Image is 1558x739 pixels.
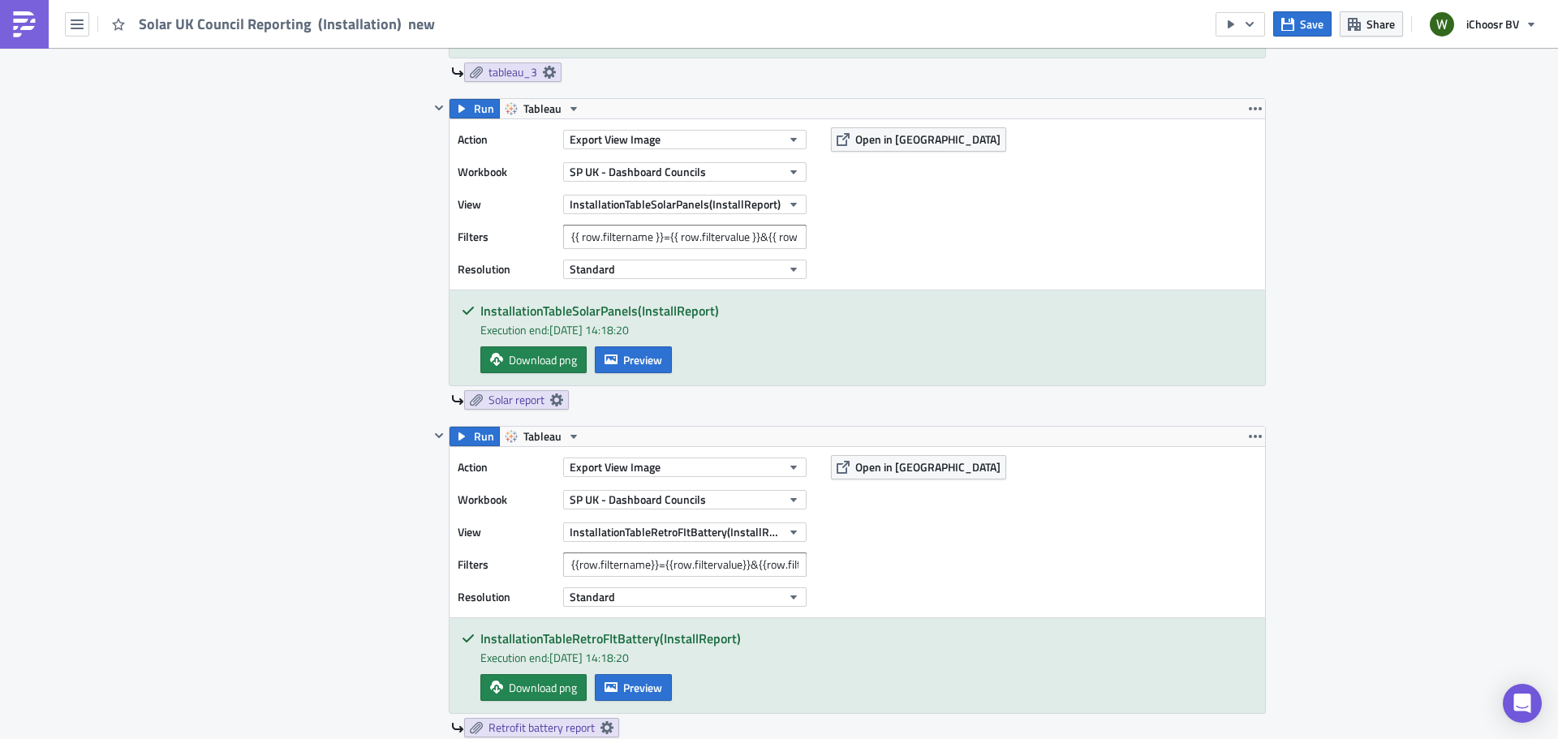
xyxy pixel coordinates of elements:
span: Standard [570,260,615,277]
span: Open in [GEOGRAPHIC_DATA] [855,131,1001,148]
a: Retrofit battery report [464,718,619,737]
button: Tableau [499,427,586,446]
span: tableau_3 [488,65,537,79]
label: View [458,192,555,217]
body: Rich Text Area. Press ALT-0 for help. [6,6,775,398]
button: SP UK - Dashboard Councils [563,490,807,509]
span: Save [1300,15,1323,32]
button: Tableau [499,99,586,118]
button: Run [450,427,500,446]
p: If you have any questions please contact your iChoosr Relationship Manager. [6,96,775,109]
button: InstallationTableRetroFItBattery(InstallReport) [563,522,807,542]
label: Filters [458,225,555,249]
button: Open in [GEOGRAPHIC_DATA] [831,127,1006,152]
span: Run [474,427,494,446]
span: iChoosr BV [1466,15,1519,32]
button: Run [450,99,500,118]
label: View [458,520,555,544]
img: PushMetrics [11,11,37,37]
label: Resolution [458,585,555,609]
span: Run [474,99,494,118]
span: Preview [623,679,662,696]
p: Best wishes, [6,131,775,144]
label: Workbook [458,160,555,184]
span: Tableau [523,427,562,446]
span: Solar report [488,393,544,407]
span: InstallationTableRetroFItBattery(InstallReport) [570,523,781,540]
p: Hi, [6,6,775,19]
button: Preview [595,674,672,701]
a: Solar report [464,390,569,410]
button: InstallationTableSolarPanels(InstallReport) [563,195,807,214]
span: Tableau [523,99,562,118]
div: Open Intercom Messenger [1503,684,1542,723]
div: Execution end: [DATE] 14:18:20 [480,649,1253,666]
button: Hide content [429,426,449,445]
span: Open in [GEOGRAPHIC_DATA] [855,458,1001,475]
span: SP UK - Dashboard Councils [570,491,706,508]
span: Export View Image [570,458,661,475]
button: iChoosr BV [1420,6,1546,42]
span: Standard [570,588,615,605]
p: - Overview installations Solar Panels (.csv) [6,60,775,73]
span: Export View Image [570,131,661,148]
span: Solar UK Council Reporting (Installation) new [139,15,437,33]
button: Export View Image [563,458,807,477]
input: Filter1=Value1&... [563,552,807,577]
button: Save [1273,11,1332,37]
span: Preview [623,351,662,368]
span: Download png [509,351,577,368]
label: Action [458,455,555,479]
p: - Overview installations Retrofit Battery (.csv) [6,78,775,91]
h5: InstallationTableRetroFItBattery(InstallReport) [480,632,1253,645]
img: Avatar [1428,11,1456,38]
span: SP UK - Dashboard Councils [570,163,706,180]
label: Resolution [458,257,555,281]
input: Filter1=Value1&... [563,225,807,249]
button: Open in [GEOGRAPHIC_DATA] [831,455,1006,479]
button: Share [1340,11,1403,37]
label: Workbook [458,488,555,512]
button: Export View Image [563,130,807,149]
a: Download png [480,674,587,701]
button: Standard [563,260,807,279]
span: Download png [509,679,577,696]
button: SP UK - Dashboard Councils [563,162,807,182]
p: Please see attached for your weekly Solar Together installation report. [6,24,775,37]
span: Retrofit battery report [488,720,595,735]
p: This email contains the following attachment: [6,42,775,55]
span: Share [1366,15,1395,32]
a: Download png [480,346,587,373]
div: Execution end: [DATE] 14:18:20 [480,321,1253,338]
button: Standard [563,587,807,607]
span: InstallationTableSolarPanels(InstallReport) [570,195,781,213]
button: Hide content [429,98,449,118]
button: Preview [595,346,672,373]
h5: InstallationTableSolarPanels(InstallReport) [480,304,1253,317]
label: Filters [458,552,555,577]
a: tableau_3 [464,62,562,82]
label: Action [458,127,555,152]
